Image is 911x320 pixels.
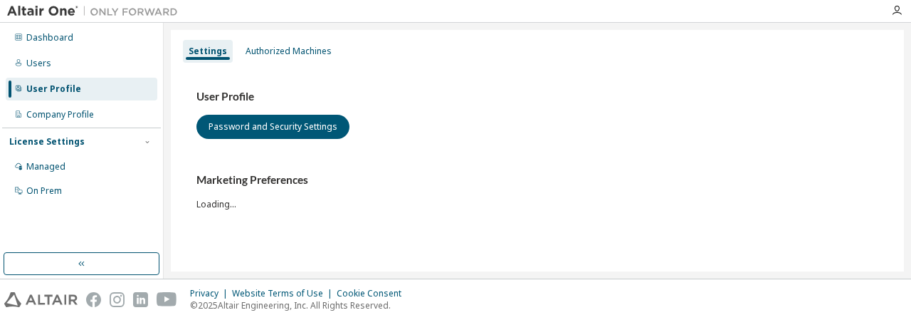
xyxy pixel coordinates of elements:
[246,46,332,57] div: Authorized Machines
[196,173,878,210] div: Loading...
[26,161,65,172] div: Managed
[9,136,85,148] div: License Settings
[7,4,185,19] img: Altair One
[189,46,227,57] div: Settings
[86,292,101,307] img: facebook.svg
[190,288,232,299] div: Privacy
[196,90,878,104] h3: User Profile
[133,292,148,307] img: linkedin.svg
[232,288,337,299] div: Website Terms of Use
[26,109,94,120] div: Company Profile
[196,115,349,139] button: Password and Security Settings
[190,299,410,311] p: © 2025 Altair Engineering, Inc. All Rights Reserved.
[337,288,410,299] div: Cookie Consent
[4,292,78,307] img: altair_logo.svg
[26,83,81,95] div: User Profile
[26,32,73,43] div: Dashboard
[26,185,62,197] div: On Prem
[110,292,125,307] img: instagram.svg
[157,292,177,307] img: youtube.svg
[196,173,878,187] h3: Marketing Preferences
[26,58,51,69] div: Users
